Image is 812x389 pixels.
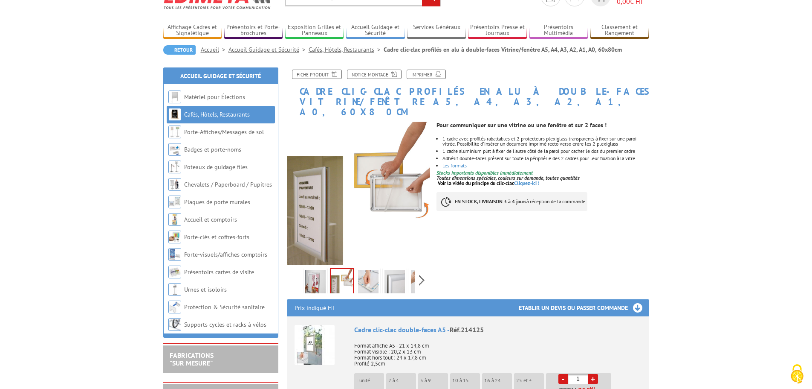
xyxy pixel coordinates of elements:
[163,45,196,55] a: Retour
[295,325,335,365] img: Cadre clic-clac double-faces A5
[346,23,405,38] a: Accueil Guidage et Sécurité
[168,143,181,156] img: Badges et porte-noms
[184,251,267,258] a: Porte-visuels/affiches comptoirs
[588,374,598,384] a: +
[590,23,649,38] a: Classement et Rangement
[436,170,533,176] font: Stocks importants disponibles immédiatement
[180,72,261,80] a: Accueil Guidage et Sécurité
[516,377,544,383] p: 25 et +
[384,270,405,296] img: 214125_cadre_clic_clac_3.jpg
[285,23,344,38] a: Exposition Grilles et Panneaux
[786,363,808,385] img: Cookies (fenêtre modale)
[168,213,181,226] img: Accueil et comptoirs
[184,233,249,241] a: Porte-clés et coffres-forts
[280,70,656,117] h1: Cadre clic-clac profilés en alu à double-faces Vitrine/fenêtre A5, A4, A3, A2, A1, A0, 60x80cm
[168,196,181,208] img: Plaques de porte murales
[354,325,642,335] div: Cadre clic-clac double-faces A5 -
[418,273,426,287] span: Next
[407,70,446,79] a: Imprimer
[407,23,466,38] a: Services Généraux
[168,91,181,103] img: Matériel pour Élections
[305,270,326,296] img: 214125_cadre_clic_clac_double_faces_vitrine.jpg
[184,321,266,328] a: Supports cycles et racks à vélos
[168,178,181,191] img: Chevalets / Paperboard / Pupitres
[436,175,580,181] em: Toutes dimensions spéciales, couleurs sur demande, toutes quantités
[295,299,335,316] p: Prix indiqué HT
[170,351,214,367] a: FABRICATIONS"Sur Mesure"
[420,377,448,383] p: 5 à 9
[184,268,254,276] a: Présentoirs cartes de visite
[455,198,526,205] strong: EN STOCK, LIVRAISON 3 à 4 jours
[168,318,181,331] img: Supports cycles et racks à vélos
[168,283,181,296] img: Urnes et isoloirs
[529,23,588,38] a: Présentoirs Multimédia
[388,377,416,383] p: 2 à 4
[452,377,480,383] p: 10 à 15
[782,360,812,389] button: Cookies (fenêtre modale)
[228,46,309,53] a: Accueil Guidage et Sécurité
[347,70,402,79] a: Notice Montage
[309,46,384,53] a: Cafés, Hôtels, Restaurants
[354,337,642,367] p: Format affiche A5 - 21 x 14,8 cm Format visible : 20,2 x 13 cm Format hors tout : 24 x 17,8 cm Pr...
[184,128,264,136] a: Porte-Affiches/Messages de sol
[287,122,431,266] img: 214125.jpg
[184,181,272,188] a: Chevalets / Paperboard / Pupitres
[450,325,484,334] span: Réf.214125
[224,23,283,38] a: Présentoirs et Porte-brochures
[168,126,181,138] img: Porte-Affiches/Messages de sol
[168,231,181,243] img: Porte-clés et coffres-forts
[184,163,248,171] a: Poteaux de guidage files
[184,303,265,311] a: Protection & Sécurité sanitaire
[184,198,250,206] a: Plaques de porte murales
[384,45,622,54] li: Cadre clic-clac profilés en alu à double-faces Vitrine/fenêtre A5, A4, A3, A2, A1, A0, 60x80cm
[184,286,227,293] a: Urnes et isoloirs
[442,136,649,146] li: 1 cadre avec profilés rabattables et 2 protecteurs plexiglass transparents à fixer sur une paroi ...
[558,374,568,384] a: -
[168,248,181,261] img: Porte-visuels/affiches comptoirs
[484,377,512,383] p: 16 à 24
[184,146,241,153] a: Badges et porte-noms
[442,156,649,161] li: Adhésif double-faces présent sur toute la périphérie des 2 cadres pour leur fixation à la vitre
[438,180,514,186] span: Voir la vidéo du principe du clic-clac
[292,70,342,79] a: Fiche produit
[163,23,222,38] a: Affichage Cadres et Signalétique
[331,269,353,295] img: 214125.jpg
[519,299,649,316] h3: Etablir un devis ou passer commande
[438,180,540,186] a: Voir la vidéo du principe du clic-clacCliquez-ici !
[201,46,228,53] a: Accueil
[468,23,527,38] a: Présentoirs Presse et Journaux
[358,270,379,296] img: 214125_cadre_clic_clac_4.jpg
[168,108,181,121] img: Cafés, Hôtels, Restaurants
[184,216,237,223] a: Accueil et comptoirs
[168,301,181,313] img: Protection & Sécurité sanitaire
[184,111,250,118] a: Cafés, Hôtels, Restaurants
[184,93,245,101] a: Matériel pour Élections
[442,162,467,169] a: Les formats
[168,161,181,173] img: Poteaux de guidage files
[411,270,431,296] img: 214125_cadre_clic_clac_1_bis.jpg
[436,121,607,129] strong: Pour communiquer sur une vitrine ou une fenêtre et sur 2 faces !
[436,192,587,211] p: à réception de la commande
[442,149,649,154] li: 1 cadre aluminium plat à fixer de l'autre côté de la paroi pour cacher le dos du premier cadre
[356,377,384,383] p: L'unité
[168,266,181,278] img: Présentoirs cartes de visite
